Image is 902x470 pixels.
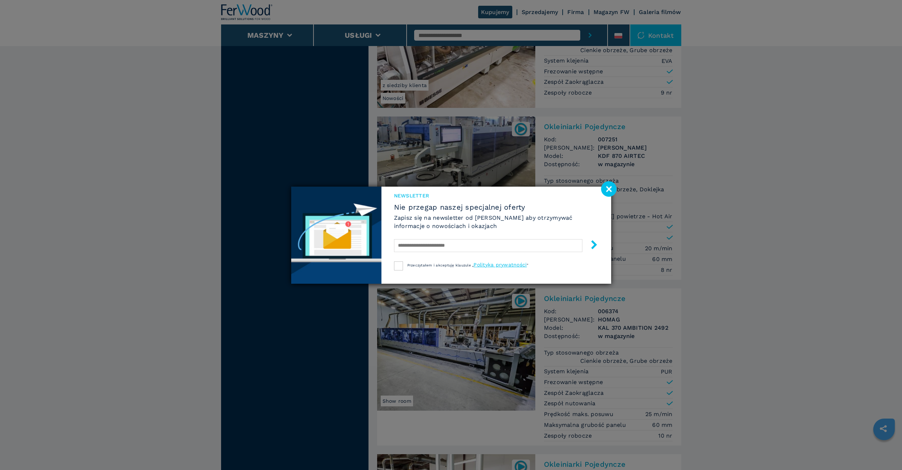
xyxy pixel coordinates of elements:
[582,237,599,254] button: submit-button
[527,263,528,267] span: ”
[394,214,599,230] h6: Zapisz się na newsletter od [PERSON_NAME] aby otrzymywać informacje o nowościach i okazjach
[291,187,381,284] img: Newsletter image
[394,203,599,211] span: Nie przegap naszej specjalnej oferty
[394,192,599,199] span: Newsletter
[473,262,527,268] a: Polityka prywatności
[407,263,474,267] span: Przeczytałem i akceptuję klauzule „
